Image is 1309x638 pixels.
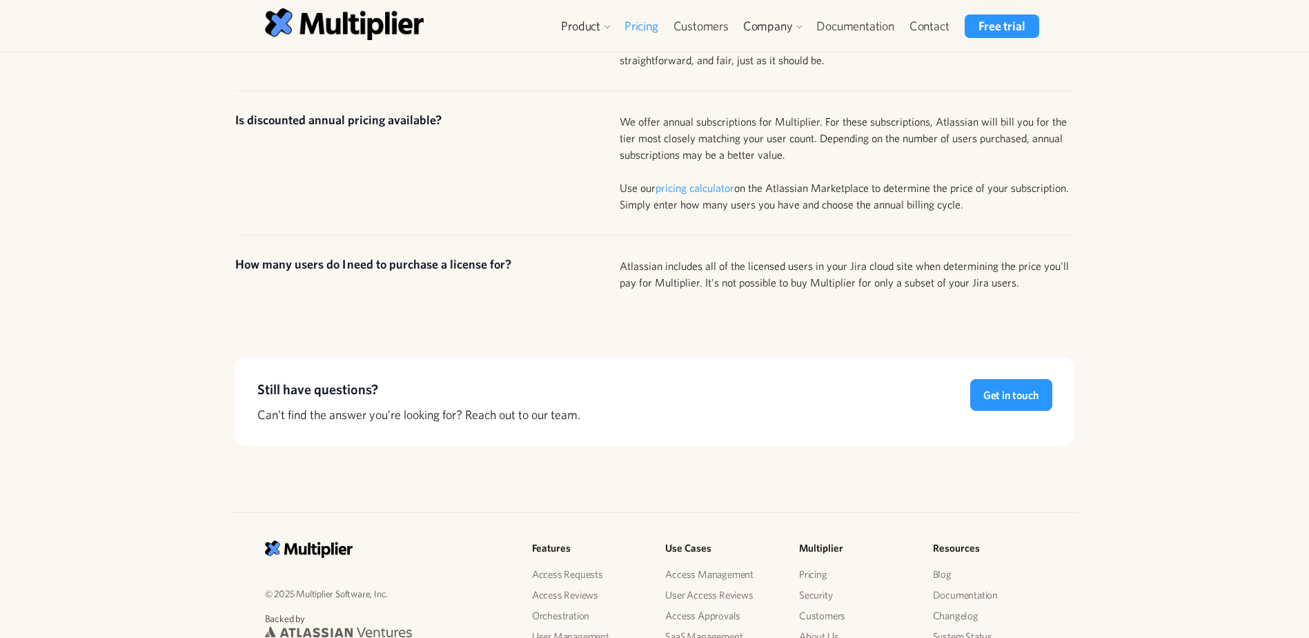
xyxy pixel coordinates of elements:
[265,612,510,626] p: Backed by
[933,606,1045,626] a: Changelog
[532,541,644,557] h5: Features
[933,541,1045,557] h5: Resources
[965,14,1039,38] a: Free trial
[656,182,734,194] a: pricing calculator
[620,258,1074,291] div: Atlassian includes all of the licensed users in your Jira cloud site when determining the price y...
[532,564,644,585] a: Access Requests
[983,387,1039,403] div: Get in touch
[561,18,600,35] div: Product
[799,585,911,606] a: Security
[257,405,787,424] div: Can’t find the answer you’re looking for? Reach out to our team.
[799,564,911,585] a: Pricing
[665,585,777,606] a: User Access Reviews
[532,606,644,626] a: Orchestration
[933,564,1045,585] a: Blog
[799,606,911,626] a: Customers
[743,18,793,35] div: Company
[736,14,809,38] div: Company
[799,541,911,557] h5: Multiplier
[554,14,617,38] div: Product
[235,258,576,271] div: How many users do I need to purchase a license for?
[532,585,644,606] a: Access Reviews
[902,14,957,38] a: Contact
[257,379,787,400] h4: Still have questions?
[666,14,736,38] a: Customers
[235,113,576,127] div: Is discounted annual pricing available?
[665,541,777,557] h5: Use Cases
[620,113,1074,213] div: We offer annual subscriptions for Multiplier. For these subscriptions, Atlassian will bill you fo...
[970,379,1052,411] a: Get in touch
[933,585,1045,606] a: Documentation
[809,14,901,38] a: Documentation
[665,606,777,626] a: Access Approvals
[265,586,510,601] p: © 2025 Multiplier Software, Inc.
[665,564,777,585] a: Access Management
[617,14,666,38] a: Pricing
